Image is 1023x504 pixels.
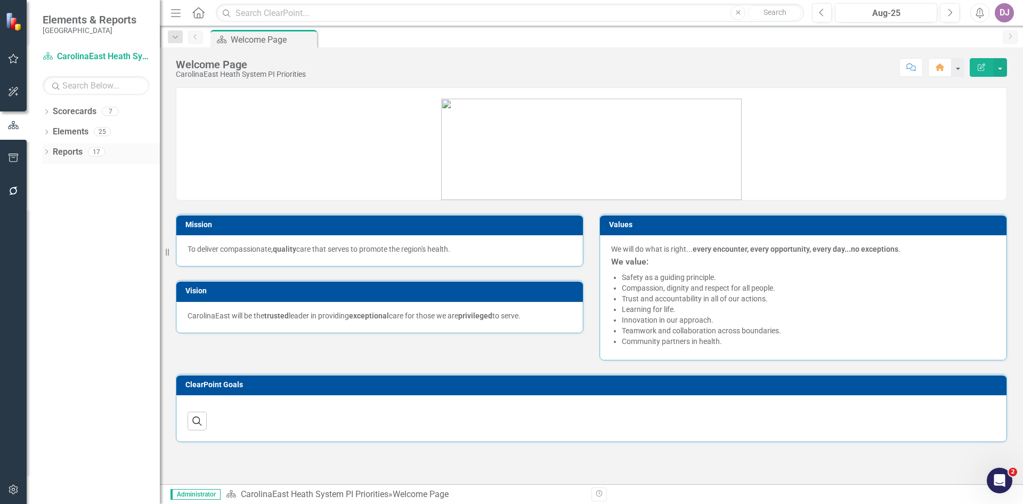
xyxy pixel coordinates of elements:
span: Elements & Reports [43,13,136,26]
a: Scorecards [53,106,96,118]
p: We will do what is right... . [611,244,995,254]
h3: ClearPoint Goals [185,381,1001,389]
li: Teamwork and collaboration across boundaries. [622,325,995,336]
span: Administrator [170,489,221,500]
h3: Vision [185,287,578,295]
a: CarolinaEast Heath System PI Priorities [241,489,388,499]
li: Compassion, dignity and respect for all people. [622,283,995,293]
h3: Values [609,221,1001,229]
input: Search ClearPoint... [216,4,804,22]
div: 7 [102,107,119,116]
button: Aug-25 [835,3,937,22]
img: mceclip1.png [441,99,742,200]
input: Search Below... [43,76,149,95]
strong: trusted [264,311,289,320]
button: Search [748,5,801,20]
li: Trust and accountability in all of our actions. [622,293,995,304]
small: [GEOGRAPHIC_DATA] [43,26,136,35]
p: CarolinaEast will be the leader in providing care for those we are to serve. [188,310,572,321]
strong: exceptional [349,311,389,320]
div: 17 [88,147,105,156]
div: CarolinaEast Heath System PI Priorities [176,70,306,78]
li: Innovation in our approach. [622,315,995,325]
span: Search [764,8,786,17]
button: DJ [995,3,1014,22]
div: Welcome Page [176,59,306,70]
span: 2 [1009,468,1017,476]
a: Reports [53,146,83,158]
div: Welcome Page [231,33,314,46]
img: ClearPoint Strategy [5,12,24,31]
a: Elements [53,126,88,138]
iframe: Intercom live chat [987,468,1012,493]
strong: quality [273,245,296,253]
li: Learning for life. [622,304,995,315]
li: Community partners in health. [622,336,995,347]
li: Safety as a guiding principle. [622,272,995,283]
div: » [226,489,583,501]
a: CarolinaEast Heath System PI Priorities [43,51,149,63]
p: To deliver compassionate, care that serves to promote the region's health. [188,244,572,254]
h3: We value: [611,257,995,267]
strong: every encounter, every opportunity, every day...no exceptions [693,245,898,253]
div: Welcome Page [393,489,449,499]
div: 25 [94,127,111,137]
strong: privileged [458,311,492,320]
h3: Mission [185,221,578,229]
div: Aug-25 [839,7,933,20]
